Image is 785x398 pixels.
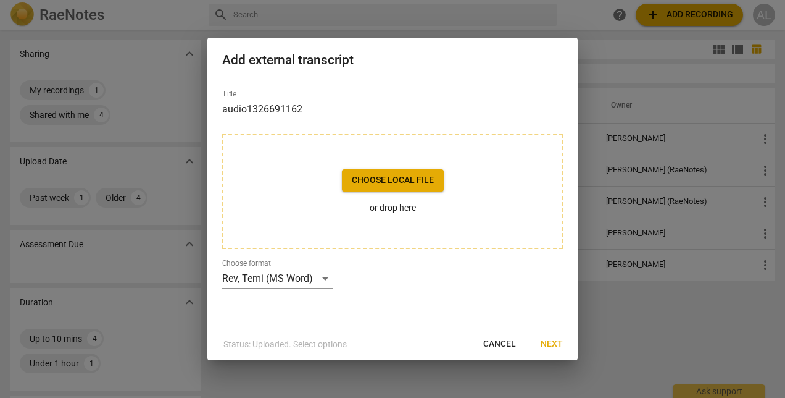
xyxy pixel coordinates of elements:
p: Status: Uploaded. Select options [223,338,347,351]
span: Next [541,338,563,350]
div: Rev, Temi (MS Word) [222,269,333,289]
label: Title [222,91,236,98]
h2: Add external transcript [222,53,563,68]
label: Choose format [222,260,271,268]
p: or drop here [342,201,444,214]
span: Cancel [483,338,516,350]
span: Choose local file [352,174,434,187]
